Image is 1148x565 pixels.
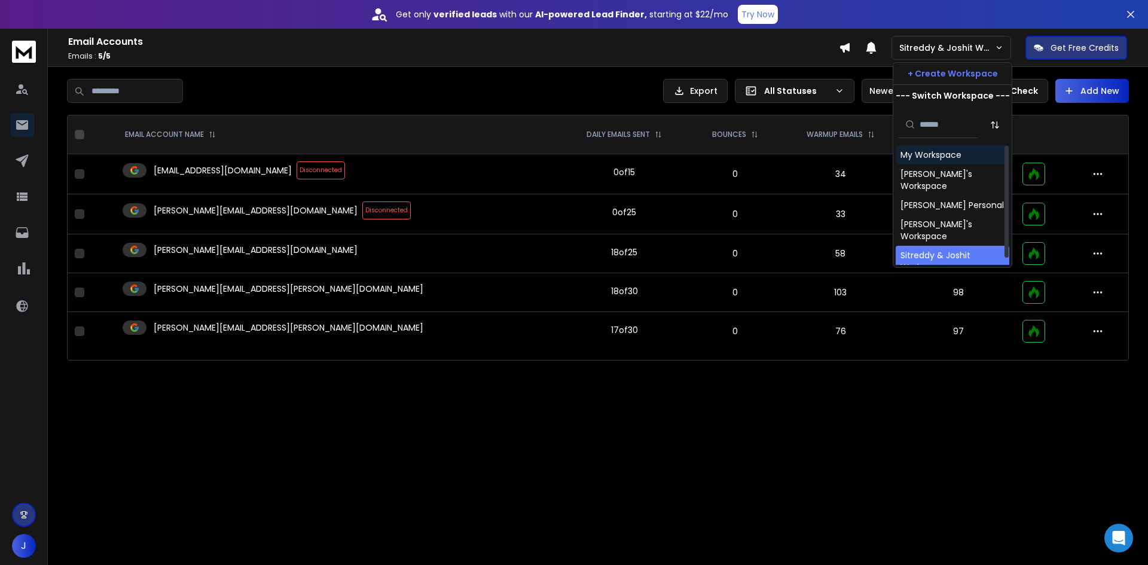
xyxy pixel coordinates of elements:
p: --- Switch Workspace --- [896,90,1010,102]
strong: AI-powered Lead Finder, [535,8,647,20]
div: Sitreddy & Joshit Workspace [900,249,1004,273]
p: + Create Workspace [908,68,998,80]
h1: Email Accounts [68,35,839,49]
p: [PERSON_NAME][EMAIL_ADDRESS][DOMAIN_NAME] [154,244,358,256]
strong: verified leads [433,8,497,20]
button: + Create Workspace [893,63,1012,84]
img: logo [12,41,36,63]
p: WARMUP EMAILS [807,130,863,139]
td: 103 [780,273,901,312]
div: [PERSON_NAME] Personal [900,199,1004,211]
div: 0 of 15 [613,166,635,178]
td: 76 [780,312,901,351]
p: 0 [697,248,773,259]
p: Sitreddy & Joshit Workspace [899,42,995,54]
button: J [12,534,36,558]
div: [PERSON_NAME]'s Workspace [900,168,1004,192]
td: 98 [901,273,1015,312]
p: Get Free Credits [1051,42,1119,54]
p: Try Now [741,8,774,20]
div: 18 of 25 [611,246,637,258]
div: 0 of 25 [612,206,636,218]
p: Emails : [68,51,839,61]
td: 33 [780,194,901,234]
p: 0 [697,286,773,298]
span: Disconnected [297,161,345,179]
p: 0 [697,208,773,220]
button: Sort by Sort A-Z [983,113,1007,137]
p: Get only with our starting at $22/mo [396,8,728,20]
button: Get Free Credits [1025,36,1127,60]
p: [PERSON_NAME][EMAIL_ADDRESS][PERSON_NAME][DOMAIN_NAME] [154,322,423,334]
p: [PERSON_NAME][EMAIL_ADDRESS][DOMAIN_NAME] [154,204,358,216]
p: BOUNCES [712,130,746,139]
button: Export [663,79,728,103]
p: DAILY EMAILS SENT [587,130,650,139]
button: Newest [862,79,939,103]
div: [PERSON_NAME]'s Workspace [900,218,1004,242]
p: All Statuses [764,85,830,97]
div: 18 of 30 [611,285,638,297]
span: 5 / 5 [98,51,111,61]
span: Disconnected [362,201,411,219]
td: 58 [780,234,901,273]
td: 97 [901,312,1015,351]
p: 0 [697,168,773,180]
button: Try Now [738,5,778,24]
div: My Workspace [900,149,961,161]
td: 34 [780,154,901,194]
p: [EMAIL_ADDRESS][DOMAIN_NAME] [154,164,292,176]
p: [PERSON_NAME][EMAIL_ADDRESS][PERSON_NAME][DOMAIN_NAME] [154,283,423,295]
div: 17 of 30 [611,324,638,336]
div: EMAIL ACCOUNT NAME [125,130,216,139]
button: Add New [1055,79,1129,103]
p: 0 [697,325,773,337]
div: Open Intercom Messenger [1104,524,1133,552]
